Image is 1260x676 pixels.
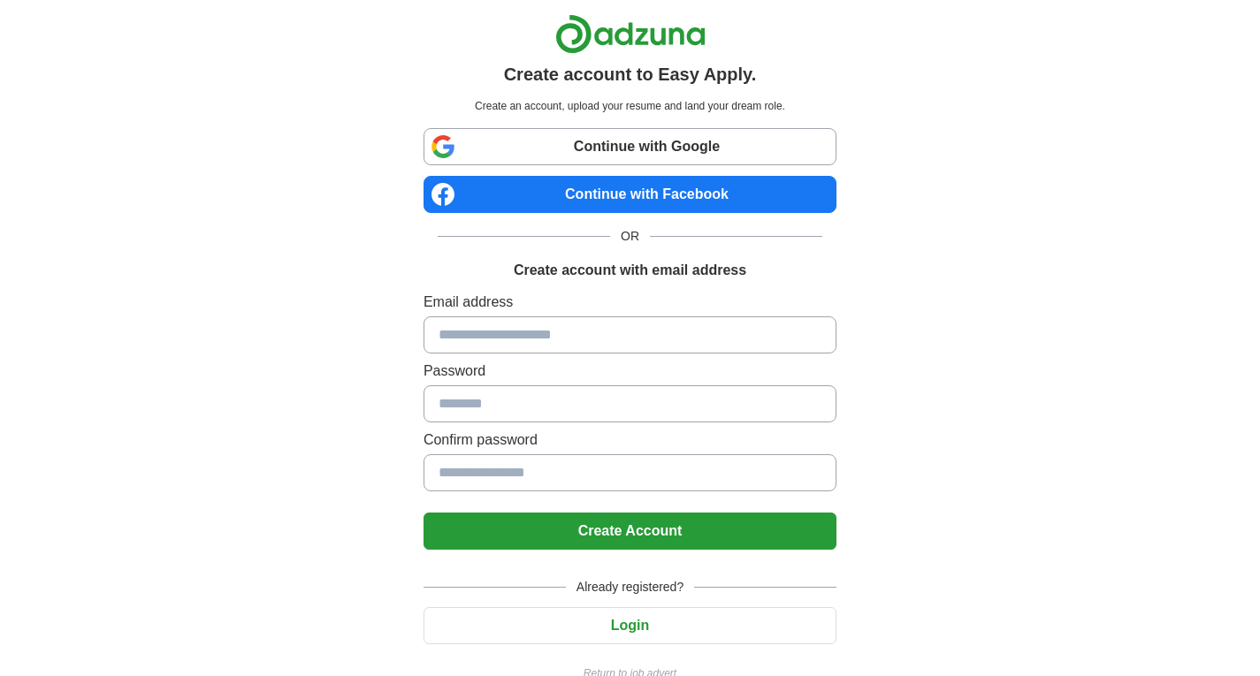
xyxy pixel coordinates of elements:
a: Continue with Facebook [424,176,836,213]
span: OR [610,227,650,246]
button: Create Account [424,513,836,550]
h1: Create account with email address [514,260,746,281]
img: Adzuna logo [555,14,706,54]
a: Continue with Google [424,128,836,165]
p: Create an account, upload your resume and land your dream role. [427,98,833,114]
span: Already registered? [566,578,694,596]
a: Login [424,618,836,633]
button: Login [424,607,836,644]
label: Email address [424,292,836,313]
label: Password [424,361,836,382]
label: Confirm password [424,429,836,451]
h1: Create account to Easy Apply. [504,61,757,87]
